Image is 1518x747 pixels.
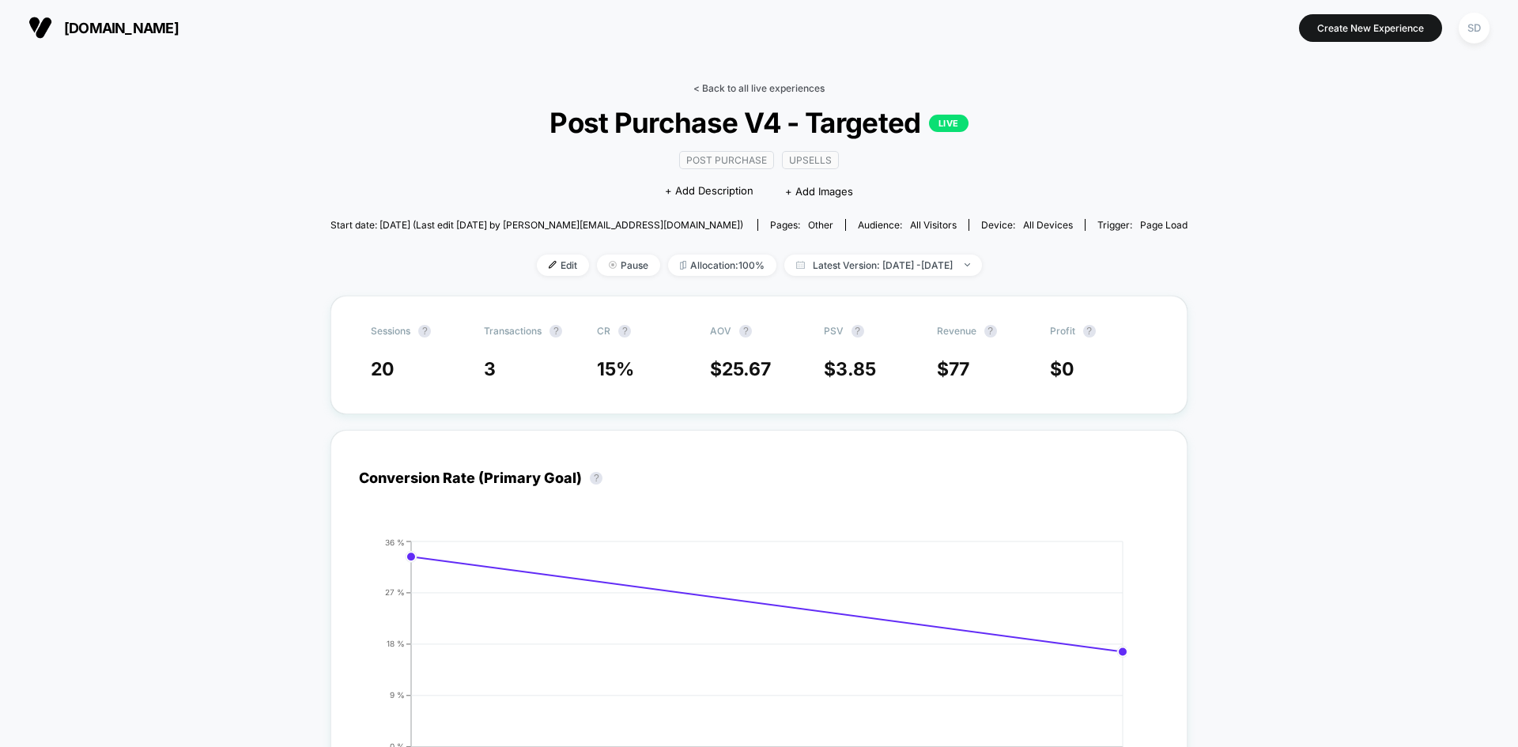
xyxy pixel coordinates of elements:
span: Transactions [484,325,542,337]
div: Trigger: [1097,219,1188,231]
button: ? [618,325,631,338]
span: Edit [537,255,589,276]
a: < Back to all live experiences [693,82,825,94]
tspan: 18 % [387,639,405,648]
span: $ [1050,358,1074,380]
button: ? [984,325,997,338]
tspan: 27 % [385,587,405,597]
span: Latest Version: [DATE] - [DATE] [784,255,982,276]
span: All Visitors [910,219,957,231]
span: 3.85 [836,358,876,380]
div: Pages: [770,219,833,231]
span: $ [710,358,771,380]
span: AOV [710,325,731,337]
img: calendar [796,261,805,269]
img: rebalance [680,261,686,270]
button: ? [590,472,602,485]
div: SD [1459,13,1490,43]
span: [DOMAIN_NAME] [64,20,179,36]
span: Revenue [937,325,976,337]
span: Page Load [1140,219,1188,231]
span: Sessions [371,325,410,337]
span: 0 [1062,358,1074,380]
span: 77 [949,358,969,380]
span: 20 [371,358,395,380]
span: other [808,219,833,231]
span: + Add Images [785,185,853,198]
span: CR [597,325,610,337]
button: ? [852,325,864,338]
span: Upsells [782,151,839,169]
span: Post Purchase [679,151,774,169]
p: LIVE [929,115,969,132]
span: $ [824,358,876,380]
span: PSV [824,325,844,337]
button: Create New Experience [1299,14,1442,42]
span: Allocation: 100% [668,255,776,276]
button: ? [549,325,562,338]
button: ? [739,325,752,338]
button: ? [1083,325,1096,338]
button: ? [418,325,431,338]
span: Start date: [DATE] (Last edit [DATE] by [PERSON_NAME][EMAIL_ADDRESS][DOMAIN_NAME]) [330,219,743,231]
div: Audience: [858,219,957,231]
span: Post Purchase V4 - Targeted [373,106,1144,139]
img: end [965,263,970,266]
img: Visually logo [28,16,52,40]
button: [DOMAIN_NAME] [24,15,183,40]
img: edit [549,261,557,269]
span: Profit [1050,325,1075,337]
span: 25.67 [722,358,771,380]
tspan: 9 % [390,690,405,700]
span: Pause [597,255,660,276]
div: Conversion Rate (Primary Goal) [359,470,610,486]
span: 3 [484,358,496,380]
button: SD [1454,12,1494,44]
span: $ [937,358,969,380]
span: all devices [1023,219,1073,231]
tspan: 36 % [385,537,405,546]
span: + Add Description [665,183,753,199]
img: end [609,261,617,269]
span: Device: [969,219,1085,231]
span: 15 % [597,358,634,380]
